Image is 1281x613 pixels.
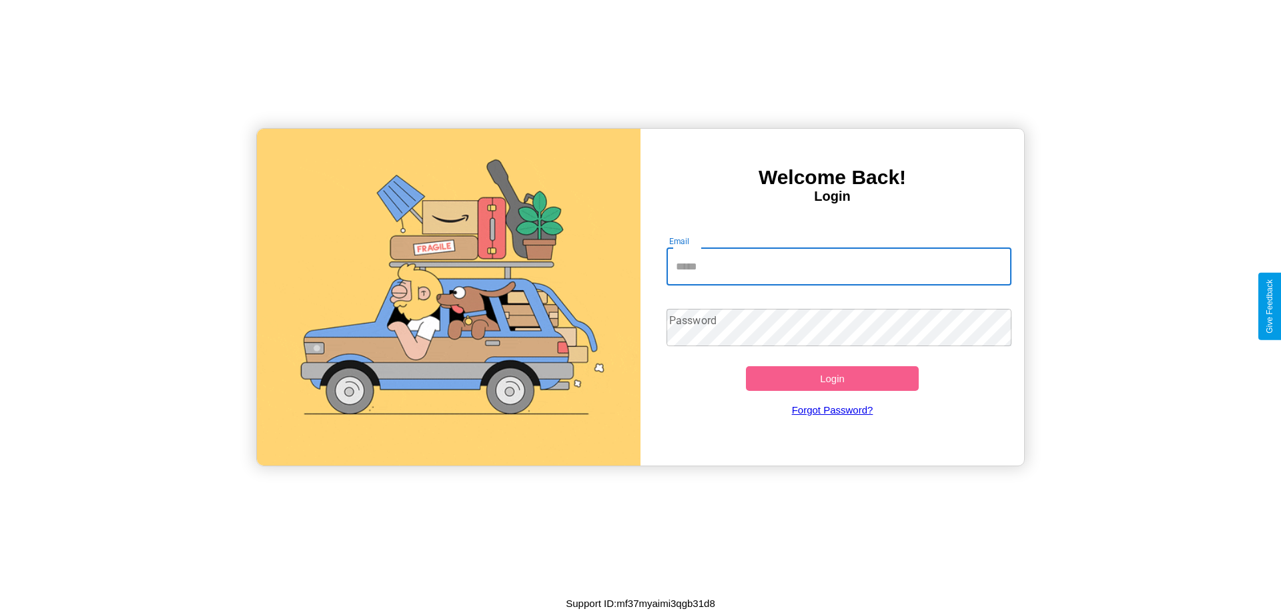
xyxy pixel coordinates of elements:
button: Login [746,366,919,391]
a: Forgot Password? [660,391,1005,429]
h4: Login [640,189,1024,204]
div: Give Feedback [1265,279,1274,334]
label: Email [669,235,690,247]
h3: Welcome Back! [640,166,1024,189]
p: Support ID: mf37myaimi3qgb31d8 [566,594,715,612]
img: gif [257,129,640,466]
